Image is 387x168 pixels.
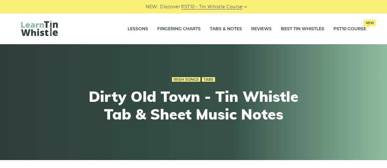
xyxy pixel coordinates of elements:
a: Irish Songs [172,77,200,82]
a: Reviews [251,21,272,37]
a: Tabs & Notes [210,21,242,37]
h1: Dirty Old Town - Tin Whistle Tab & Sheet Music Notes [81,88,306,123]
a: PST10 CourseNew [333,21,366,37]
img: LearnTinWhistle.com [21,20,58,36]
a: Lessons [128,21,148,37]
a: Tabs [202,77,215,82]
a: Best Tin Whistles [281,21,324,37]
span: New [363,20,376,26]
a: Fingering Charts [157,21,201,37]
